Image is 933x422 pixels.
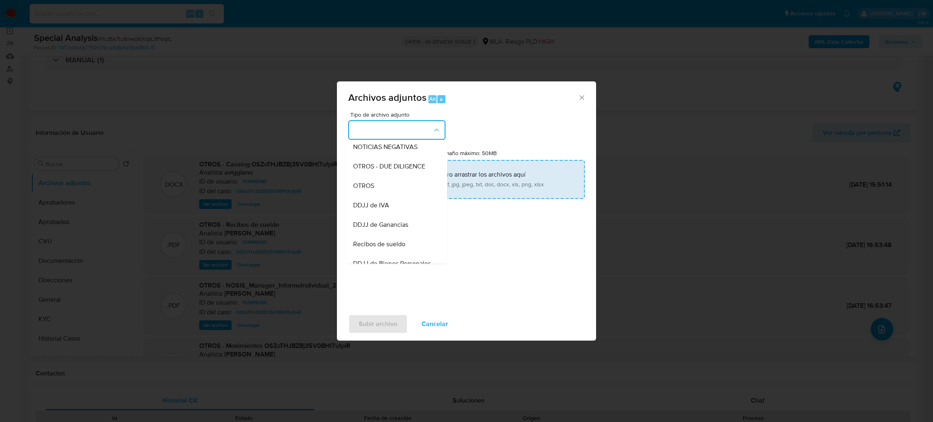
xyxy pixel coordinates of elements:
span: DDJJ de Bienes Personales [353,260,431,268]
span: Recibos de sueldo [353,240,405,248]
span: DDJJ de IVA [353,201,389,209]
span: OTROS - DUE DILIGENCE [353,162,425,171]
button: Cancelar [411,314,458,334]
span: OTROS [353,182,374,190]
span: Alt [429,95,436,103]
span: Archivos adjuntos [348,90,426,104]
span: a [440,95,443,103]
span: Tipo de archivo adjunto [350,112,447,117]
span: DDJJ de Ganancias [353,221,408,229]
span: NOTICIAS NEGATIVAS [353,143,418,151]
button: Cerrar [578,94,585,101]
span: Cancelar [422,315,448,333]
label: Tamaño máximo: 50MB [439,149,497,157]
